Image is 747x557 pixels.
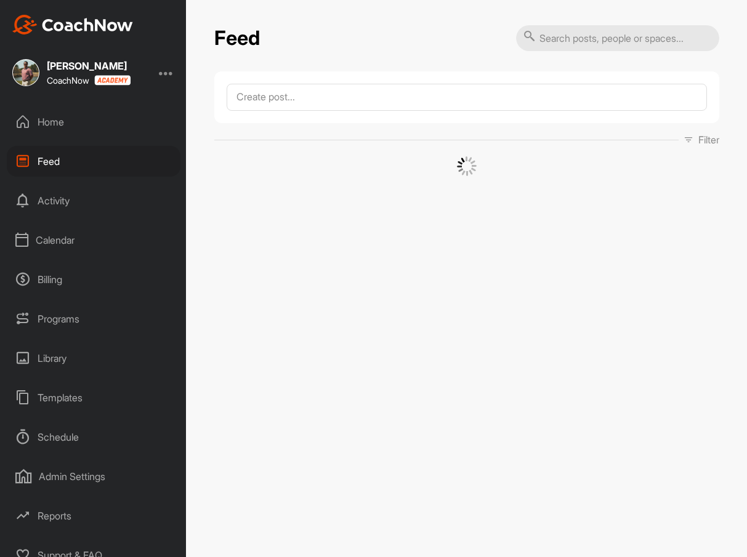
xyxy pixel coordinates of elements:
h2: Feed [214,26,260,50]
div: Activity [7,185,180,216]
p: Filter [698,132,719,147]
div: Schedule [7,422,180,452]
div: Programs [7,303,180,334]
div: Feed [7,146,180,177]
div: [PERSON_NAME] [47,61,131,71]
img: G6gVgL6ErOh57ABN0eRmCEwV0I4iEi4d8EwaPGI0tHgoAbU4EAHFLEQAh+QQFCgALACwIAA4AGAASAAAEbHDJSesaOCdk+8xg... [457,156,477,176]
div: Home [7,106,180,137]
img: CoachNow acadmey [94,75,131,86]
div: Calendar [7,225,180,255]
div: Admin Settings [7,461,180,492]
input: Search posts, people or spaces... [516,25,719,51]
div: Library [7,343,180,374]
div: Reports [7,500,180,531]
img: square_67b95d90d14622879c0c59f72079d0a0.jpg [12,59,39,86]
div: Templates [7,382,180,413]
img: CoachNow [12,15,133,34]
div: Billing [7,264,180,295]
div: CoachNow [47,75,131,86]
